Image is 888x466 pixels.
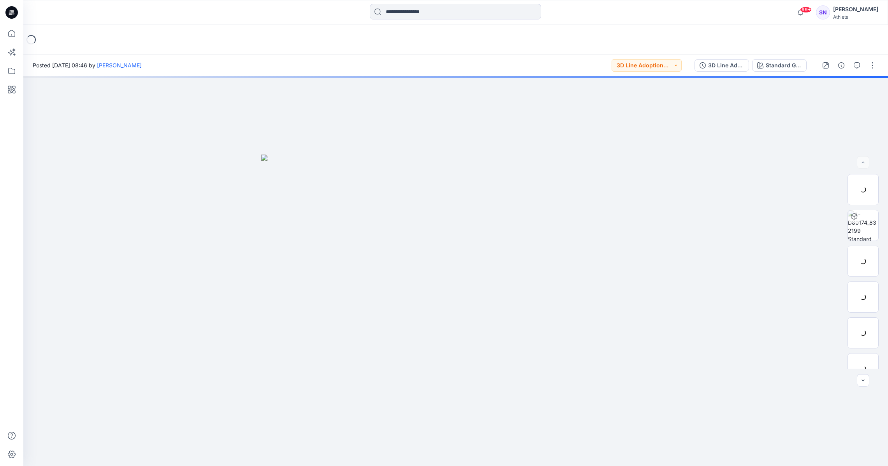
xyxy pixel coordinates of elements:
[766,61,802,70] div: Standard Grey Scale
[708,61,744,70] div: 3D Line Adoption(Vender)
[97,62,142,69] a: [PERSON_NAME]
[833,5,878,14] div: [PERSON_NAME]
[695,59,749,72] button: 3D Line Adoption(Vender)
[33,61,142,69] span: Posted [DATE] 08:46 by
[835,59,848,72] button: Details
[752,59,807,72] button: Standard Grey Scale
[800,7,812,13] span: 99+
[833,14,878,20] div: Athleta
[816,5,830,19] div: SN
[848,210,878,241] img: A-D80174_832199 Standard Grey Scale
